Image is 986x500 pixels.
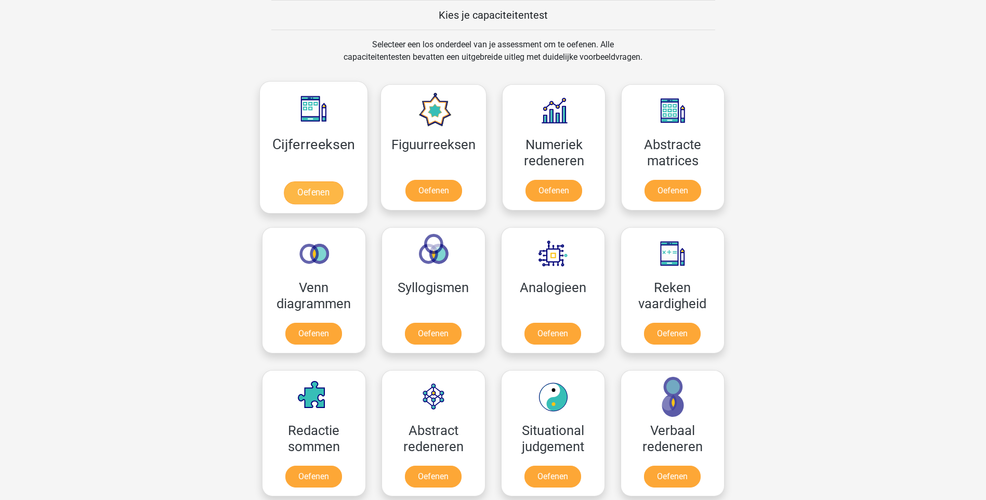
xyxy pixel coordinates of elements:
a: Oefenen [284,181,343,204]
a: Oefenen [524,466,581,488]
a: Oefenen [645,180,701,202]
a: Oefenen [405,323,462,345]
a: Oefenen [644,466,701,488]
a: Oefenen [405,180,462,202]
a: Oefenen [525,180,582,202]
div: Selecteer een los onderdeel van je assessment om te oefenen. Alle capaciteitentesten bevatten een... [334,38,652,76]
a: Oefenen [644,323,701,345]
h5: Kies je capaciteitentest [271,9,715,21]
a: Oefenen [285,323,342,345]
a: Oefenen [524,323,581,345]
a: Oefenen [285,466,342,488]
a: Oefenen [405,466,462,488]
